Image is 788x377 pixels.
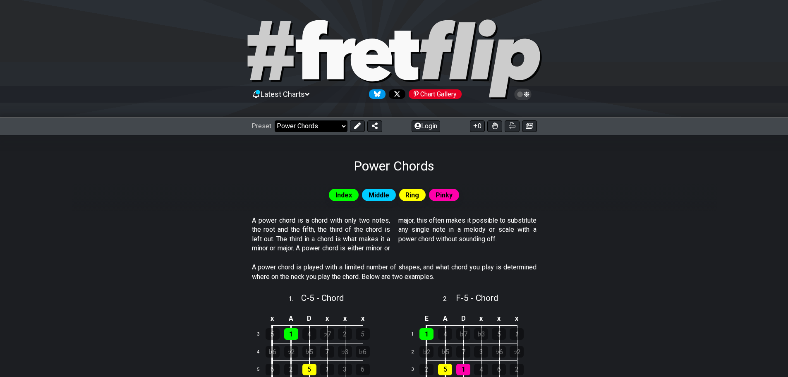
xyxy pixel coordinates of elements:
[301,293,344,303] span: C - 5 - Chord
[252,326,272,343] td: 3
[275,120,347,132] select: Preset
[487,120,502,132] button: Toggle Dexterity for all fretkits
[474,328,488,340] div: ♭3
[409,89,462,99] div: Chart Gallery
[335,189,352,201] span: Index
[456,293,498,303] span: F - 5 - Chord
[252,343,272,361] td: 4
[474,364,488,375] div: 4
[261,90,305,98] span: Latest Charts
[284,328,298,340] div: 1
[356,346,370,358] div: ♭6
[492,346,506,358] div: ♭6
[405,89,462,99] a: #fretflip at Pinterest
[350,120,365,132] button: Edit Preset
[510,364,524,375] div: 2
[356,364,370,375] div: 6
[470,120,485,132] button: 0
[456,328,470,340] div: ♭7
[369,189,389,201] span: Middle
[419,328,434,340] div: 1
[338,328,352,340] div: 2
[412,120,440,132] button: Login
[266,364,280,375] div: 6
[438,346,452,358] div: ♭5
[510,346,524,358] div: ♭2
[456,346,470,358] div: 7
[454,312,472,326] td: D
[284,364,298,375] div: 2
[510,328,524,340] div: 1
[438,364,452,375] div: 5
[252,263,537,281] p: A power chord is played with a limited number of shapes, and what chord you play is determined wh...
[302,328,316,340] div: 4
[266,328,280,340] div: 5
[490,312,508,326] td: x
[456,364,470,375] div: 1
[436,189,453,201] span: Pinky
[406,326,426,343] td: 1
[252,216,537,253] p: A power chord is a chord with only two notes, the root and the fifth, the third of the chord is l...
[320,364,334,375] div: 1
[338,346,352,358] div: ♭3
[338,364,352,375] div: 3
[354,312,371,326] td: x
[302,364,316,375] div: 5
[367,120,382,132] button: Share Preset
[492,328,506,340] div: 5
[443,295,455,304] span: 2 .
[405,189,419,201] span: Ring
[266,346,280,358] div: ♭6
[356,328,370,340] div: 5
[289,295,301,304] span: 1 .
[419,346,434,358] div: ♭2
[282,312,300,326] td: A
[472,312,490,326] td: x
[284,346,298,358] div: ♭2
[336,312,354,326] td: x
[366,89,386,99] a: Follow #fretflip at Bluesky
[474,346,488,358] div: 3
[318,312,336,326] td: x
[508,312,526,326] td: x
[251,122,271,130] span: Preset
[436,312,455,326] td: A
[518,91,528,98] span: Toggle light / dark theme
[505,120,520,132] button: Print
[492,364,506,375] div: 6
[320,346,334,358] div: 7
[438,328,452,340] div: 4
[417,312,436,326] td: E
[522,120,537,132] button: Create image
[354,158,434,174] h1: Power Chords
[320,328,334,340] div: ♭7
[406,343,426,361] td: 2
[386,89,405,99] a: Follow #fretflip at X
[419,364,434,375] div: 2
[302,346,316,358] div: ♭5
[300,312,319,326] td: D
[263,312,282,326] td: x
